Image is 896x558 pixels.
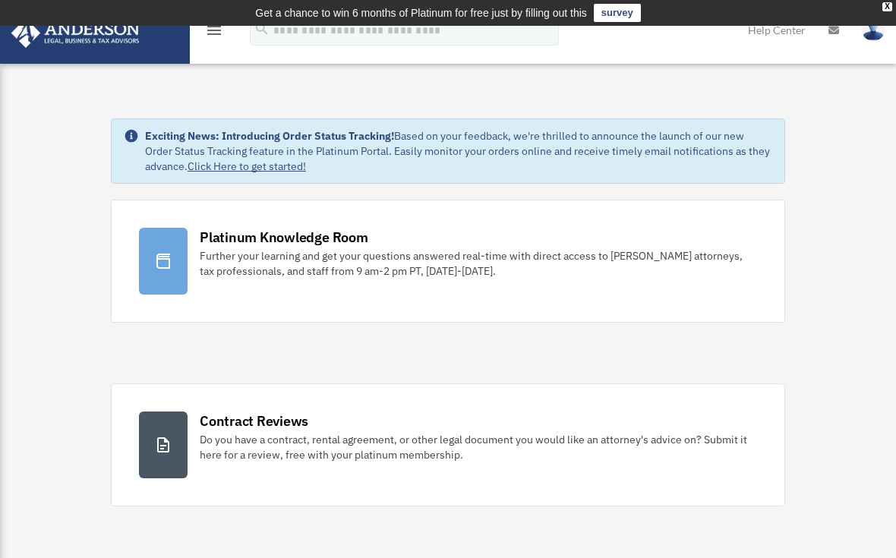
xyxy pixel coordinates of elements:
[200,228,368,247] div: Platinum Knowledge Room
[254,20,270,37] i: search
[111,200,785,323] a: Platinum Knowledge Room Further your learning and get your questions answered real-time with dire...
[200,432,757,462] div: Do you have a contract, rental agreement, or other legal document you would like an attorney's ad...
[200,411,308,430] div: Contract Reviews
[255,4,587,22] div: Get a chance to win 6 months of Platinum for free just by filling out this
[205,27,223,39] a: menu
[188,159,306,173] a: Click Here to get started!
[862,19,885,41] img: User Pic
[200,248,757,279] div: Further your learning and get your questions answered real-time with direct access to [PERSON_NAM...
[145,129,394,143] strong: Exciting News: Introducing Order Status Tracking!
[145,128,772,174] div: Based on your feedback, we're thrilled to announce the launch of our new Order Status Tracking fe...
[882,2,892,11] div: close
[205,21,223,39] i: menu
[111,383,785,506] a: Contract Reviews Do you have a contract, rental agreement, or other legal document you would like...
[7,18,144,48] img: Anderson Advisors Platinum Portal
[594,4,641,22] a: survey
